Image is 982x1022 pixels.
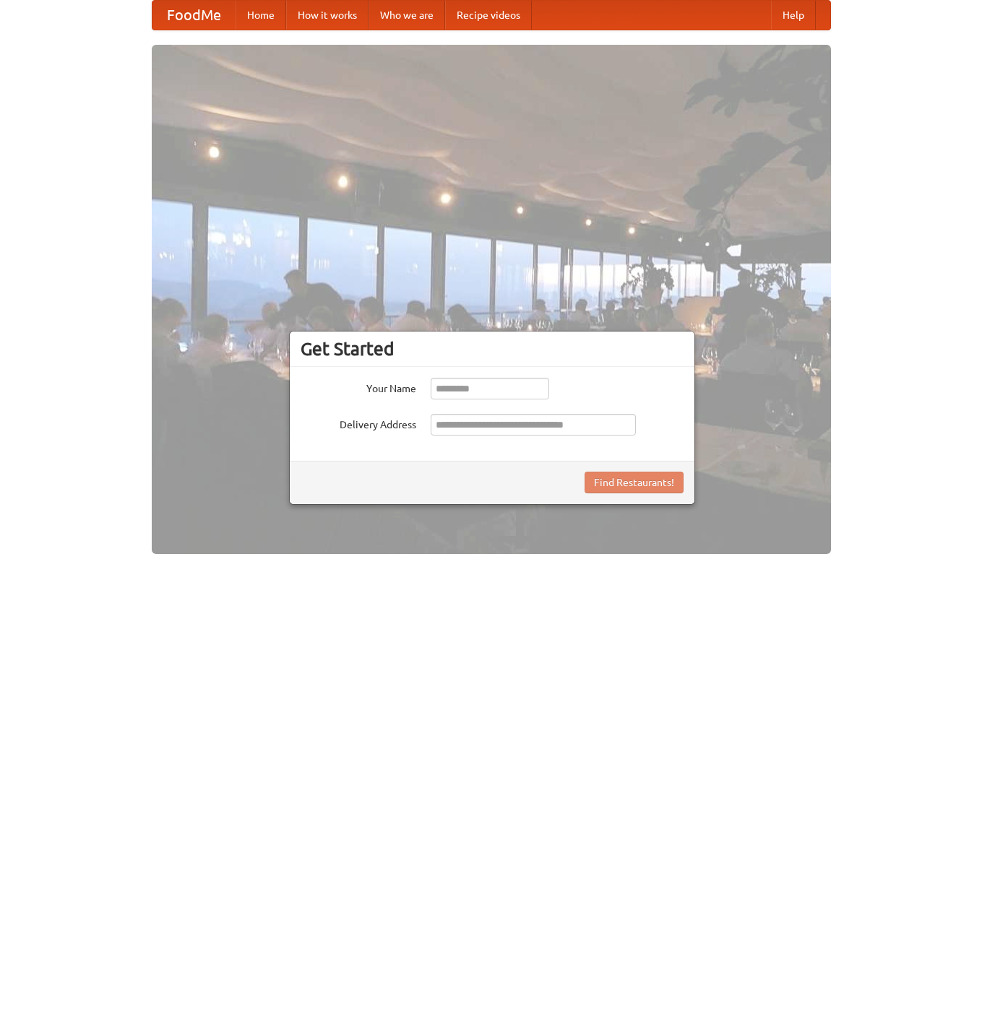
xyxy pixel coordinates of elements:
[585,472,684,493] button: Find Restaurants!
[286,1,369,30] a: How it works
[236,1,286,30] a: Home
[301,414,416,432] label: Delivery Address
[445,1,532,30] a: Recipe videos
[771,1,816,30] a: Help
[152,1,236,30] a: FoodMe
[301,378,416,396] label: Your Name
[369,1,445,30] a: Who we are
[301,338,684,360] h3: Get Started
